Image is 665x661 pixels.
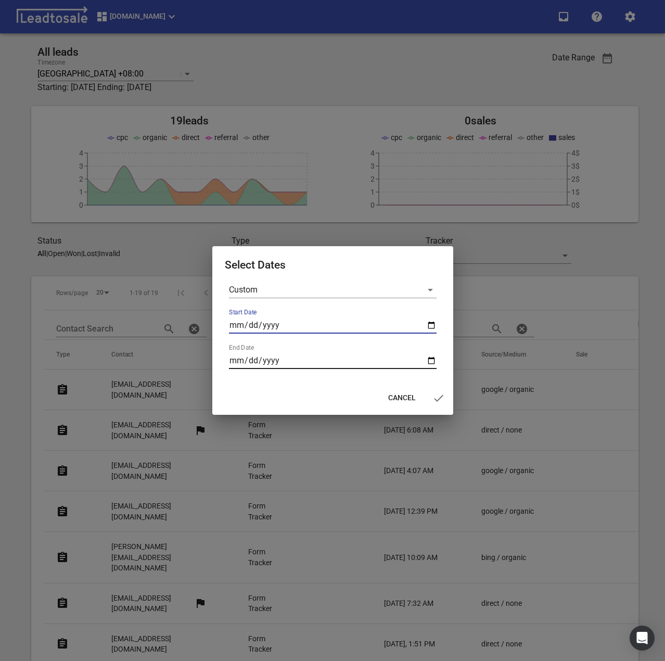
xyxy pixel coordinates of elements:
[229,282,437,298] div: Custom
[229,345,254,351] label: End Date
[630,626,655,651] div: Open Intercom Messenger
[426,386,451,411] button: Submit
[388,393,416,403] span: Cancel
[229,310,257,316] label: Start Date
[225,259,441,272] h2: Select Dates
